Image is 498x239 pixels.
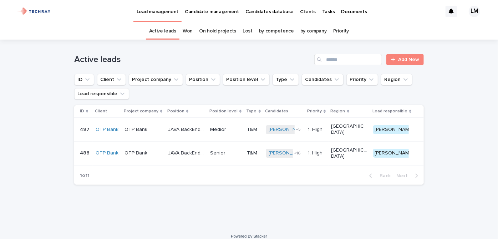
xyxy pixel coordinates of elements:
[209,107,238,115] p: Position level
[210,127,242,133] p: Medior
[308,150,325,156] p: 1. High
[307,107,322,115] p: Priority
[97,74,126,85] button: Client
[331,107,345,115] p: Region
[375,173,391,178] span: Back
[331,123,367,136] p: [GEOGRAPHIC_DATA]
[167,107,184,115] p: Position
[124,149,149,156] p: OTP Bank
[346,74,378,85] button: Priority
[373,149,415,158] div: [PERSON_NAME]
[269,127,315,133] a: [PERSON_NAME] (2)
[74,141,424,165] tr: 486486 OTP Bank OTP BankOTP Bank JAVA BackEnd seniorJAVA BackEnd senior SeniorT&M[PERSON_NAME] +1...
[74,55,311,65] h1: Active leads
[124,125,149,133] p: OTP Bank
[80,149,91,156] p: 486
[386,54,424,65] a: Add New
[300,23,327,40] a: by company
[469,6,480,17] div: LM
[398,57,419,62] span: Add New
[199,23,236,40] a: On hold projects
[186,74,220,85] button: Position
[364,173,393,179] button: Back
[183,23,193,40] a: Won
[129,74,183,85] button: Project company
[294,151,301,156] span: + 16
[168,125,205,133] p: JAVA BackEnd fejlesztő medior
[124,107,158,115] p: Project company
[308,127,325,133] p: 1. High
[74,118,424,142] tr: 497497 OTP Bank OTP BankOTP Bank JAVA BackEnd fejlesztő mediorJAVA BackEnd fejlesztő medior Medio...
[231,234,267,238] a: Powered By Stacker
[265,107,289,115] p: Candidates
[74,167,95,184] p: 1 of 1
[168,149,205,156] p: JAVA BackEnd senior
[331,147,367,159] p: [GEOGRAPHIC_DATA]
[396,173,412,178] span: Next
[314,54,382,65] input: Search
[149,23,176,40] a: Active leads
[273,74,299,85] button: Type
[96,150,118,156] a: OTP Bank
[302,74,344,85] button: Candidates
[393,173,424,179] button: Next
[247,107,257,115] p: Type
[14,4,54,19] img: xG6Muz3VQV2JDbePcW7p
[373,125,415,134] div: [PERSON_NAME]
[259,23,294,40] a: by competence
[247,150,260,156] p: T&M
[80,125,91,133] p: 497
[381,74,412,85] button: Region
[243,23,253,40] a: Lost
[372,107,407,115] p: Lead responsible
[247,127,260,133] p: T&M
[95,107,107,115] p: Client
[80,107,84,115] p: ID
[74,88,129,100] button: Lead responsible
[210,150,242,156] p: Senior
[223,74,270,85] button: Position level
[269,150,308,156] a: [PERSON_NAME]
[333,23,349,40] a: Priority
[296,127,301,132] span: + 5
[74,74,94,85] button: ID
[96,127,118,133] a: OTP Bank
